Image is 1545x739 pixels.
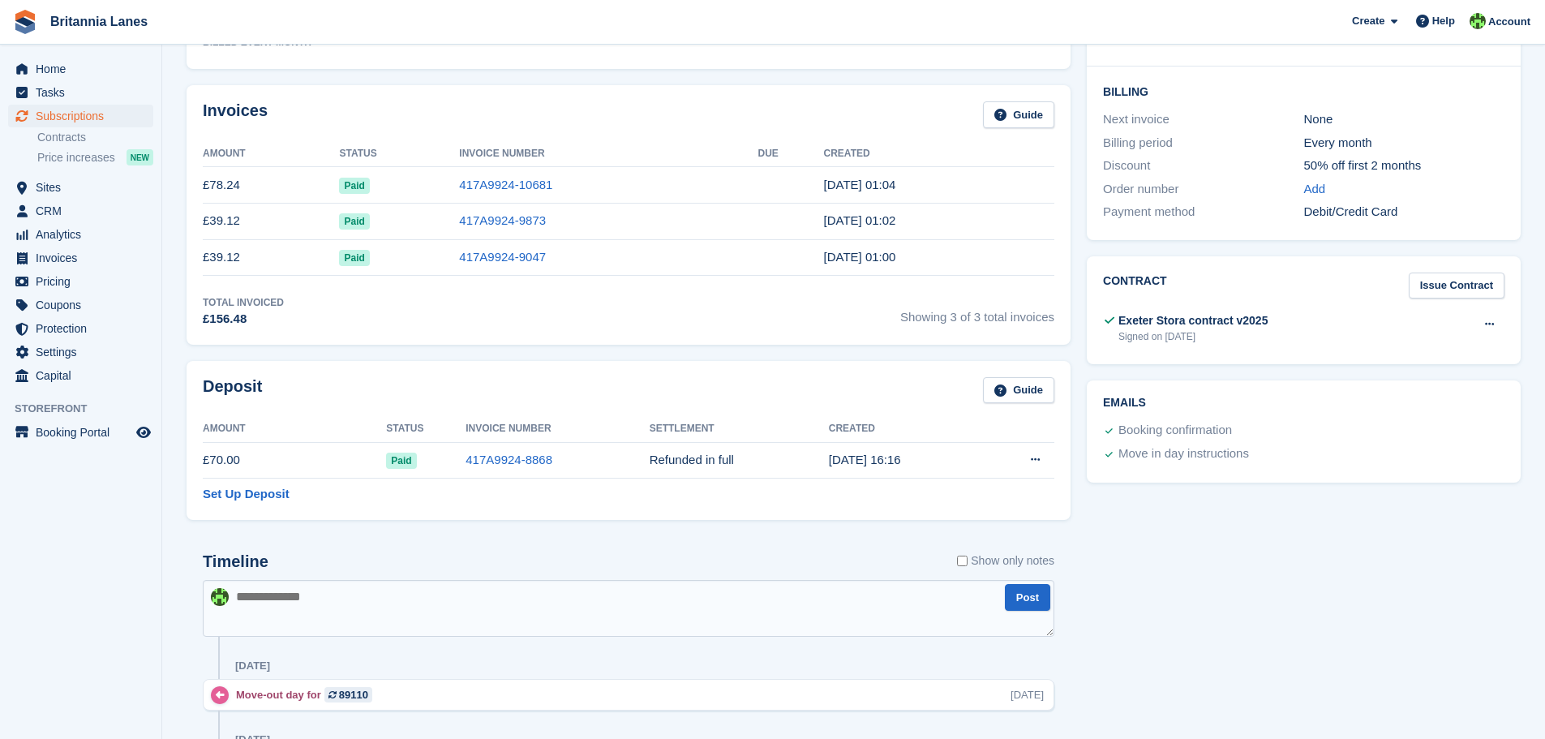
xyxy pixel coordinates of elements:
[386,416,466,442] th: Status
[203,295,284,310] div: Total Invoiced
[650,442,829,479] td: Refunded in full
[8,81,153,104] a: menu
[8,200,153,222] a: menu
[236,687,380,702] div: Move-out day for
[203,416,386,442] th: Amount
[386,453,416,469] span: Paid
[203,377,262,404] h2: Deposit
[8,105,153,127] a: menu
[1488,14,1530,30] span: Account
[1103,180,1303,199] div: Order number
[8,341,153,363] a: menu
[824,213,896,227] time: 2025-07-13 00:02:41 UTC
[466,453,552,466] a: 417A9924-8868
[1103,157,1303,175] div: Discount
[8,176,153,199] a: menu
[36,247,133,269] span: Invoices
[459,178,552,191] a: 417A9924-10681
[36,176,133,199] span: Sites
[13,10,37,34] img: stora-icon-8386f47178a22dfd0bd8f6a31ec36ba5ce8667c1dd55bd0f319d3a0aa187defe.svg
[203,442,386,479] td: £70.00
[235,660,270,672] div: [DATE]
[339,213,369,230] span: Paid
[36,223,133,246] span: Analytics
[8,294,153,316] a: menu
[1470,13,1486,29] img: Robert Parr
[127,149,153,165] div: NEW
[1409,273,1504,299] a: Issue Contract
[1103,110,1303,129] div: Next invoice
[8,364,153,387] a: menu
[8,247,153,269] a: menu
[1103,134,1303,153] div: Billing period
[459,250,546,264] a: 417A9924-9047
[1103,83,1504,99] h2: Billing
[1103,273,1167,299] h2: Contract
[957,552,1054,569] label: Show only notes
[8,58,153,80] a: menu
[829,453,901,466] time: 2025-06-03 15:16:13 UTC
[1011,687,1044,702] div: [DATE]
[1103,203,1303,221] div: Payment method
[1118,329,1268,344] div: Signed on [DATE]
[211,588,229,606] img: Robert Parr
[1304,157,1504,175] div: 50% off first 2 months
[203,485,290,504] a: Set Up Deposit
[36,317,133,340] span: Protection
[824,250,896,264] time: 2025-06-13 00:00:09 UTC
[44,8,154,35] a: Britannia Lanes
[36,421,133,444] span: Booking Portal
[203,167,339,204] td: £78.24
[1118,445,1249,464] div: Move in day instructions
[36,270,133,293] span: Pricing
[1103,397,1504,410] h2: Emails
[37,150,115,165] span: Price increases
[1432,13,1455,29] span: Help
[459,141,757,167] th: Invoice Number
[36,341,133,363] span: Settings
[1118,312,1268,329] div: Exeter Stora contract v2025
[900,295,1054,329] span: Showing 3 of 3 total invoices
[8,421,153,444] a: menu
[203,310,284,329] div: £156.48
[1304,134,1504,153] div: Every month
[36,364,133,387] span: Capital
[829,416,982,442] th: Created
[203,141,339,167] th: Amount
[37,148,153,166] a: Price increases NEW
[36,105,133,127] span: Subscriptions
[1304,110,1504,129] div: None
[1005,584,1050,611] button: Post
[983,377,1054,404] a: Guide
[983,101,1054,128] a: Guide
[466,416,649,442] th: Invoice Number
[37,130,153,145] a: Contracts
[1352,13,1384,29] span: Create
[339,250,369,266] span: Paid
[36,58,133,80] span: Home
[203,203,339,239] td: £39.12
[824,141,1054,167] th: Created
[957,552,968,569] input: Show only notes
[824,178,896,191] time: 2025-08-13 00:04:26 UTC
[203,101,268,128] h2: Invoices
[8,317,153,340] a: menu
[324,687,372,702] a: 89110
[203,552,268,571] h2: Timeline
[757,141,823,167] th: Due
[36,81,133,104] span: Tasks
[15,401,161,417] span: Storefront
[1118,421,1232,440] div: Booking confirmation
[459,213,546,227] a: 417A9924-9873
[134,423,153,442] a: Preview store
[203,239,339,276] td: £39.12
[36,200,133,222] span: CRM
[339,141,459,167] th: Status
[339,178,369,194] span: Paid
[650,416,829,442] th: Settlement
[8,223,153,246] a: menu
[8,270,153,293] a: menu
[36,294,133,316] span: Coupons
[1304,203,1504,221] div: Debit/Credit Card
[1304,180,1326,199] a: Add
